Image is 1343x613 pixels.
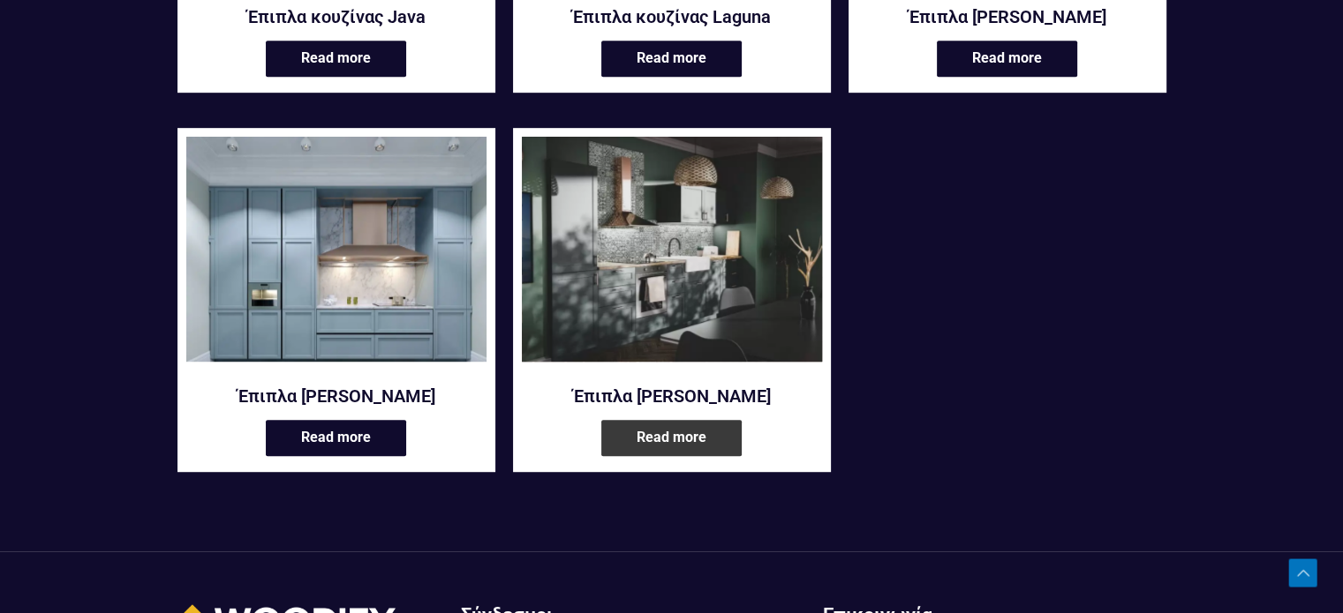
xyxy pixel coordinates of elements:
[937,41,1077,77] a: Read more about “Έπιπλα κουζίνας Palolem”
[266,41,406,77] a: Read more about “Έπιπλα κουζίνας Java”
[186,5,487,28] a: Έπιπλα κουζίνας Java
[857,5,1158,28] a: Έπιπλα [PERSON_NAME]
[601,41,742,77] a: Read more about “Έπιπλα κουζίνας Laguna”
[186,385,487,407] a: Έπιπλα [PERSON_NAME]
[186,137,487,373] a: Έπιπλα κουζίνας Puka
[266,420,406,456] a: Read more about “Έπιπλα κουζίνας Puka”
[522,5,822,28] a: Έπιπλα κουζίνας Laguna
[601,420,742,456] a: Read more about “Έπιπλα κουζίνας Sargasso”
[522,385,822,407] a: Έπιπλα [PERSON_NAME]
